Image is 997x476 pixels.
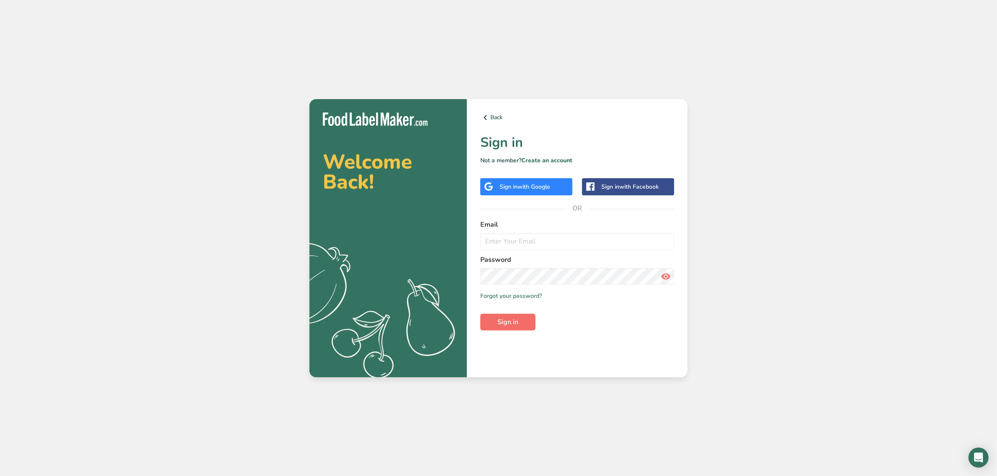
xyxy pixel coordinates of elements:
img: Food Label Maker [323,113,428,126]
a: Forgot your password? [480,292,542,300]
span: OR [565,196,590,221]
div: Sign in [500,182,550,191]
div: Sign in [601,182,659,191]
h2: Welcome Back! [323,152,453,192]
a: Create an account [521,156,572,164]
span: with Facebook [619,183,659,191]
input: Enter Your Email [480,233,674,250]
span: with Google [518,183,550,191]
div: Open Intercom Messenger [969,448,989,468]
button: Sign in [480,314,536,330]
a: Back [480,113,674,123]
label: Email [480,220,674,230]
h1: Sign in [480,133,674,153]
p: Not a member? [480,156,674,165]
span: Sign in [497,317,518,327]
label: Password [480,255,674,265]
